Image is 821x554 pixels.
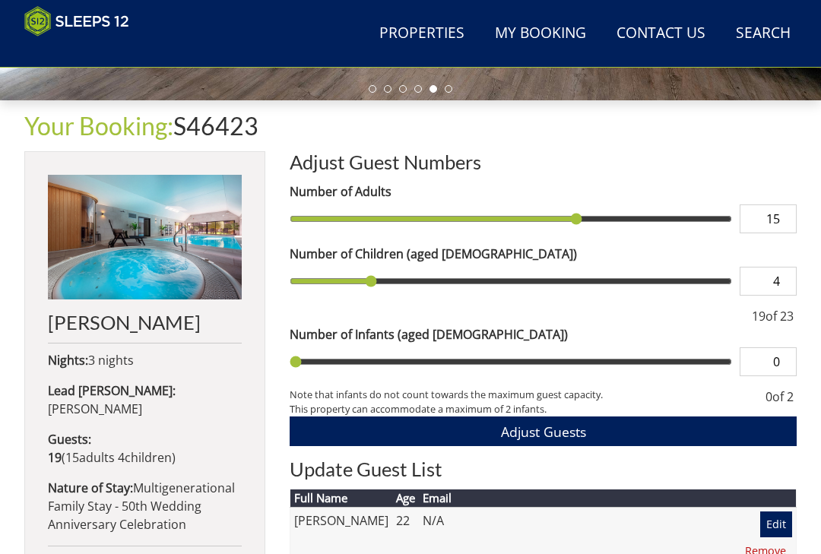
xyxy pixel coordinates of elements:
[290,182,797,201] label: Number of Adults
[24,6,129,36] img: Sleeps 12
[752,308,766,324] span: 19
[290,388,750,416] small: Note that infants do not count towards the maximum guest capacity. This property can accommodate ...
[48,175,242,333] a: [PERSON_NAME]
[48,175,242,299] img: An image of 'Kingshay Barton'
[290,325,797,343] label: Number of Infants (aged [DEMOGRAPHIC_DATA])
[65,449,115,466] span: adult
[766,388,772,405] span: 0
[392,489,419,507] th: Age
[48,479,242,533] p: Multigenerational Family Stay - 50th Wedding Anniversary Celebration
[290,458,797,480] h2: Update Guest List
[501,423,586,441] span: Adjust Guests
[24,112,797,139] h1: S46423
[109,449,115,466] span: s
[65,449,79,466] span: 15
[48,449,62,466] strong: 19
[373,17,471,51] a: Properties
[48,382,176,399] strong: Lead [PERSON_NAME]:
[48,352,88,369] strong: Nights:
[489,17,592,51] a: My Booking
[749,307,797,325] div: of 23
[48,351,242,369] p: 3 nights
[24,111,173,141] a: Your Booking:
[290,489,393,507] th: Full Name
[762,388,797,416] div: of 2
[48,480,133,496] strong: Nature of Stay:
[48,400,142,417] span: [PERSON_NAME]
[48,431,91,448] strong: Guests:
[152,449,172,466] span: ren
[760,511,792,537] a: Edit
[115,449,172,466] span: child
[610,17,712,51] a: Contact Us
[290,245,797,263] label: Number of Children (aged [DEMOGRAPHIC_DATA])
[17,46,176,59] iframe: Customer reviews powered by Trustpilot
[48,449,176,466] span: ( )
[730,17,797,51] a: Search
[118,449,125,466] span: 4
[290,151,797,173] h2: Adjust Guest Numbers
[290,416,797,446] button: Adjust Guests
[48,312,242,333] h2: [PERSON_NAME]
[419,489,702,507] th: Email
